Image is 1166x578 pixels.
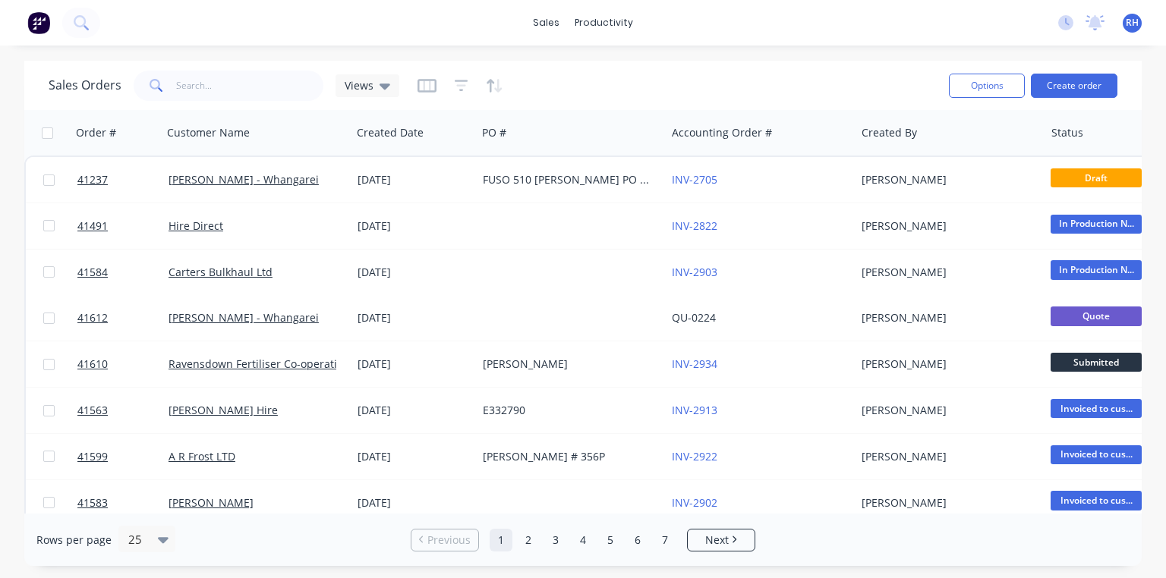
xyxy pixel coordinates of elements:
[77,403,108,418] span: 41563
[358,449,471,464] div: [DATE]
[1051,445,1142,464] span: Invoiced to cus...
[672,357,717,371] a: INV-2934
[1031,74,1117,98] button: Create order
[862,449,1030,464] div: [PERSON_NAME]
[517,529,540,551] a: Page 2
[1051,399,1142,418] span: Invoiced to cus...
[672,403,717,417] a: INV-2913
[1126,16,1139,30] span: RH
[77,250,169,295] a: 41584
[654,529,676,551] a: Page 7
[345,77,373,93] span: Views
[358,310,471,325] div: [DATE]
[949,74,1025,98] button: Options
[167,125,250,140] div: Customer Name
[672,125,772,140] div: Accounting Order #
[482,125,506,140] div: PO #
[169,495,254,510] a: [PERSON_NAME]
[572,529,594,551] a: Page 4
[169,357,348,371] a: Ravensdown Fertiliser Co-operative
[357,125,424,140] div: Created Date
[672,449,717,463] a: INV-2922
[77,265,108,280] span: 41584
[77,218,108,234] span: 41491
[862,495,1030,510] div: [PERSON_NAME]
[672,172,717,187] a: INV-2705
[169,403,278,417] a: [PERSON_NAME] Hire
[77,495,108,510] span: 41583
[672,218,717,233] a: INV-2822
[483,357,651,372] div: [PERSON_NAME]
[358,403,471,418] div: [DATE]
[36,532,112,548] span: Rows per page
[483,449,651,464] div: [PERSON_NAME] # 356P
[358,495,471,510] div: [DATE]
[358,265,471,280] div: [DATE]
[77,341,169,387] a: 41610
[705,532,729,548] span: Next
[77,172,108,187] span: 41237
[77,480,169,526] a: 41583
[626,529,649,551] a: Page 6
[77,357,108,372] span: 41610
[672,495,717,510] a: INV-2902
[49,78,121,93] h1: Sales Orders
[862,357,1030,372] div: [PERSON_NAME]
[405,529,761,551] ul: Pagination
[77,203,169,249] a: 41491
[567,11,641,34] div: productivity
[862,172,1030,187] div: [PERSON_NAME]
[1051,491,1142,510] span: Invoiced to cus...
[862,403,1030,418] div: [PERSON_NAME]
[1051,353,1142,372] span: Submitted
[483,403,651,418] div: E332790
[1051,260,1142,279] span: In Production N...
[862,265,1030,280] div: [PERSON_NAME]
[1051,168,1142,187] span: Draft
[77,157,169,203] a: 41237
[169,265,273,279] a: Carters Bulkhaul Ltd
[483,172,651,187] div: FUSO 510 [PERSON_NAME] PO 825751
[1051,125,1083,140] div: Status
[544,529,567,551] a: Page 3
[77,388,169,433] a: 41563
[862,310,1030,325] div: [PERSON_NAME]
[27,11,50,34] img: Factory
[358,218,471,234] div: [DATE]
[77,449,108,464] span: 41599
[672,310,716,325] a: QU-0224
[427,532,471,548] span: Previous
[77,295,169,341] a: 41612
[672,265,717,279] a: INV-2903
[358,172,471,187] div: [DATE]
[169,218,223,233] a: Hire Direct
[525,11,567,34] div: sales
[411,532,478,548] a: Previous page
[1051,215,1142,234] span: In Production N...
[76,125,116,140] div: Order #
[688,532,755,548] a: Next page
[1051,306,1142,325] span: Quote
[176,71,324,101] input: Search...
[599,529,622,551] a: Page 5
[358,357,471,372] div: [DATE]
[169,449,235,463] a: A R Frost LTD
[490,529,512,551] a: Page 1 is your current page
[169,172,319,187] a: [PERSON_NAME] - Whangarei
[169,310,319,325] a: [PERSON_NAME] - Whangarei
[862,218,1030,234] div: [PERSON_NAME]
[77,434,169,479] a: 41599
[862,125,917,140] div: Created By
[77,310,108,325] span: 41612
